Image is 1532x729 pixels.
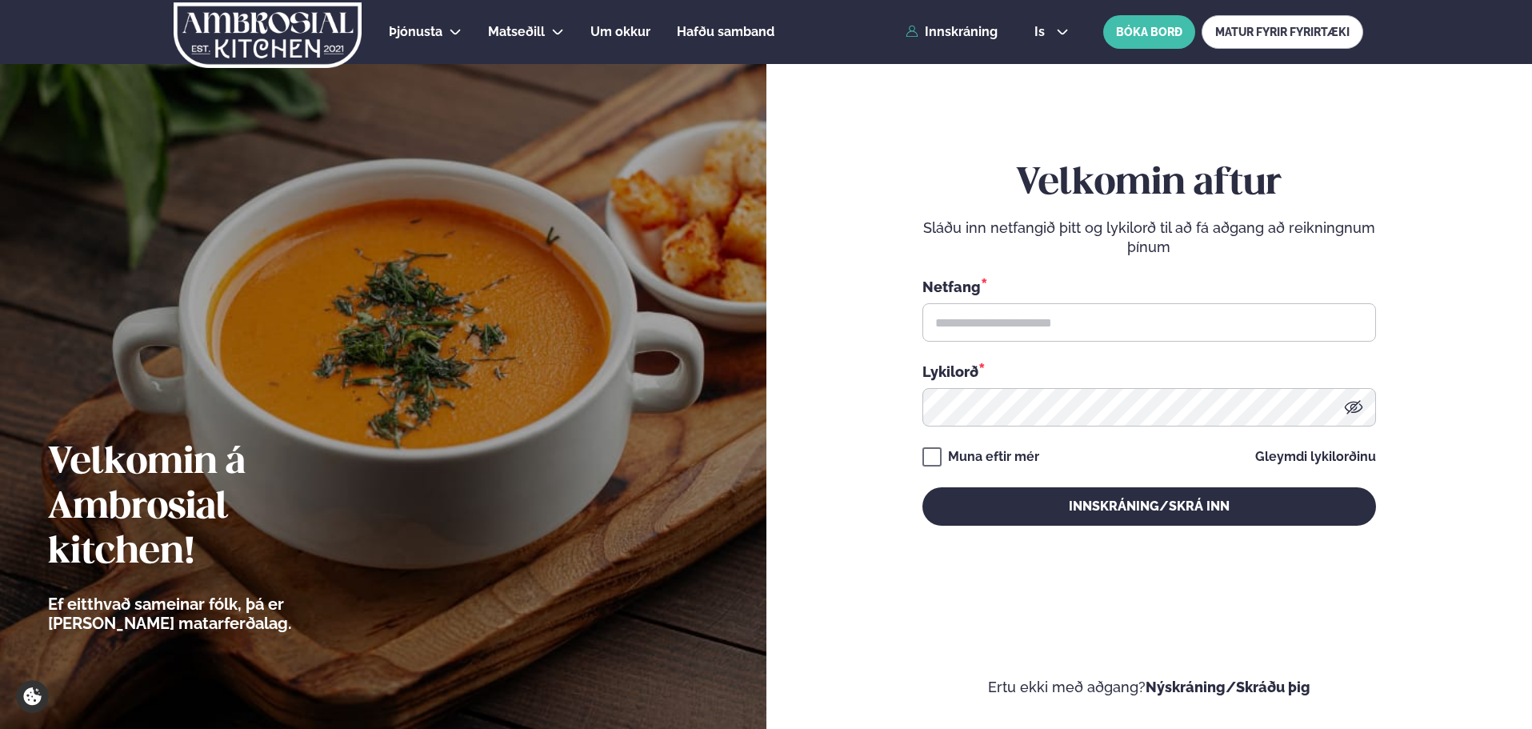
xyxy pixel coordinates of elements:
[1103,15,1195,49] button: BÓKA BORÐ
[922,218,1376,257] p: Sláðu inn netfangið þitt og lykilorð til að fá aðgang að reikningnum þínum
[922,487,1376,526] button: Innskráning/Skrá inn
[814,678,1485,697] p: Ertu ekki með aðgang?
[677,22,774,42] a: Hafðu samband
[922,162,1376,206] h2: Velkomin aftur
[1202,15,1363,49] a: MATUR FYRIR FYRIRTÆKI
[1022,26,1082,38] button: is
[590,24,650,39] span: Um okkur
[48,441,380,575] h2: Velkomin á Ambrosial kitchen!
[488,24,545,39] span: Matseðill
[389,22,442,42] a: Þjónusta
[922,276,1376,297] div: Netfang
[488,22,545,42] a: Matseðill
[389,24,442,39] span: Þjónusta
[590,22,650,42] a: Um okkur
[172,2,363,68] img: logo
[906,25,998,39] a: Innskráning
[48,595,380,633] p: Ef eitthvað sameinar fólk, þá er [PERSON_NAME] matarferðalag.
[1146,679,1310,695] a: Nýskráning/Skráðu þig
[677,24,774,39] span: Hafðu samband
[16,680,49,713] a: Cookie settings
[1034,26,1050,38] span: is
[922,361,1376,382] div: Lykilorð
[1255,451,1376,463] a: Gleymdi lykilorðinu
